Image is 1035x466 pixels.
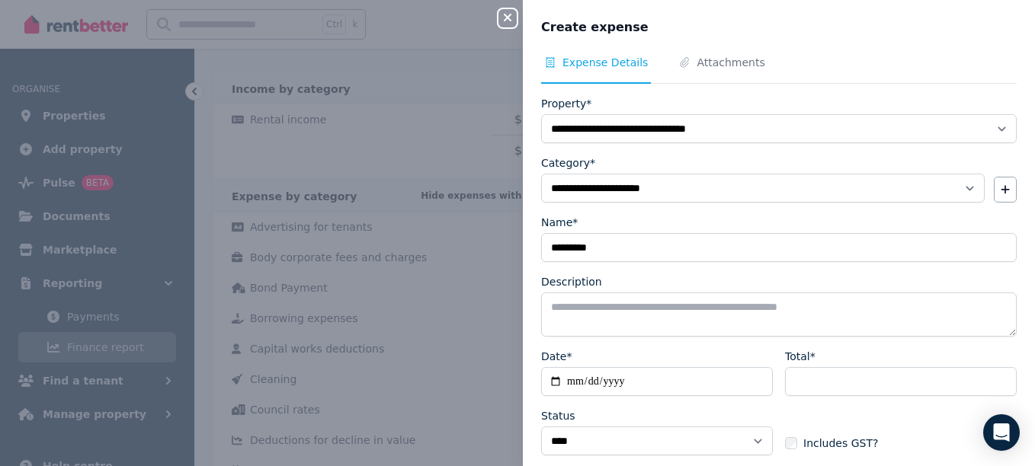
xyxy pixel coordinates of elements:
div: Open Intercom Messenger [983,414,1020,451]
label: Category* [541,155,595,171]
nav: Tabs [541,55,1017,84]
label: Total* [785,349,816,364]
span: Expense Details [562,55,648,70]
label: Date* [541,349,572,364]
input: Includes GST? [785,437,797,449]
span: Attachments [697,55,764,70]
span: Includes GST? [803,436,878,451]
label: Description [541,274,602,289]
label: Name* [541,215,578,230]
span: Create expense [541,18,649,37]
label: Status [541,408,575,423]
label: Property* [541,96,591,111]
